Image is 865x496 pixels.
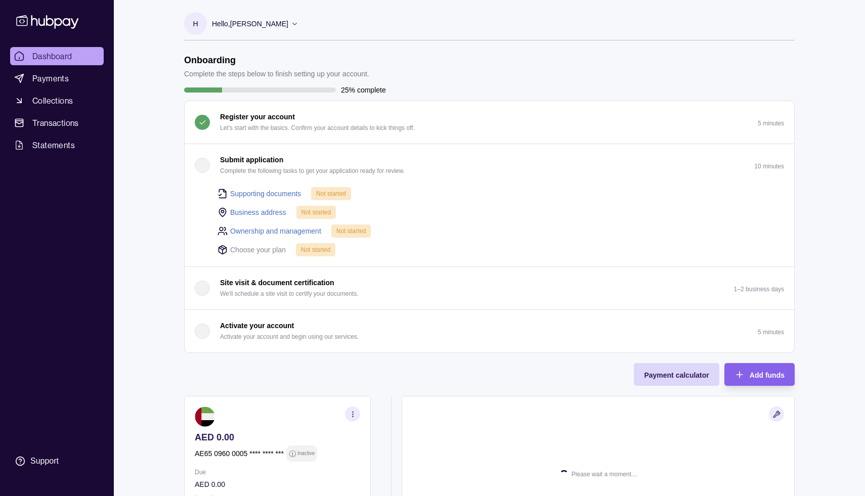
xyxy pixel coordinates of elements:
a: Ownership and management [230,226,321,237]
a: Statements [10,136,104,154]
span: Not started [336,228,366,235]
p: Complete the steps below to finish setting up your account. [184,68,369,79]
h1: Onboarding [184,55,369,66]
p: Due [195,467,360,478]
p: AED 0.00 [195,432,360,443]
button: Register your account Let's start with the basics. Confirm your account details to kick things of... [185,101,794,144]
p: AED 0.00 [195,479,360,490]
p: Complete the following tasks to get your application ready for review. [220,165,405,176]
span: Add funds [750,371,785,379]
a: Business address [230,207,286,218]
a: Collections [10,92,104,110]
span: Payments [32,72,69,84]
p: Register your account [220,111,295,122]
span: Not started [316,190,346,197]
a: Payments [10,69,104,87]
a: Transactions [10,114,104,132]
span: Payment calculator [644,371,709,379]
button: Submit application Complete the following tasks to get your application ready for review.10 minutes [185,144,794,187]
span: Not started [301,246,331,253]
div: Submit application Complete the following tasks to get your application ready for review.10 minutes [185,187,794,266]
p: Activate your account and begin using our services. [220,331,359,342]
p: Let's start with the basics. Confirm your account details to kick things off. [220,122,415,133]
span: Collections [32,95,73,107]
button: Add funds [724,363,795,386]
p: Submit application [220,154,283,165]
p: Hello, [PERSON_NAME] [212,18,288,29]
p: 5 minutes [758,120,784,127]
p: 25% complete [341,84,386,96]
span: Dashboard [32,50,72,62]
a: Supporting documents [230,188,301,199]
button: Payment calculator [634,363,719,386]
p: Please wait a moment… [572,469,637,480]
p: 1–2 business days [734,286,784,293]
p: Inactive [297,448,315,459]
p: Site visit & document certification [220,277,334,288]
p: 5 minutes [758,329,784,336]
p: Activate your account [220,320,294,331]
span: Statements [32,139,75,151]
p: Choose your plan [230,244,286,255]
p: H [193,18,198,29]
a: Support [10,450,104,472]
img: ae [195,407,215,427]
button: Site visit & document certification We'll schedule a site visit to certify your documents.1–2 bus... [185,267,794,309]
a: Dashboard [10,47,104,65]
p: We'll schedule a site visit to certify your documents. [220,288,359,299]
p: 10 minutes [754,163,784,170]
button: Activate your account Activate your account and begin using our services.5 minutes [185,310,794,352]
span: Transactions [32,117,79,129]
div: Support [30,456,59,467]
span: Not started [301,209,331,216]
